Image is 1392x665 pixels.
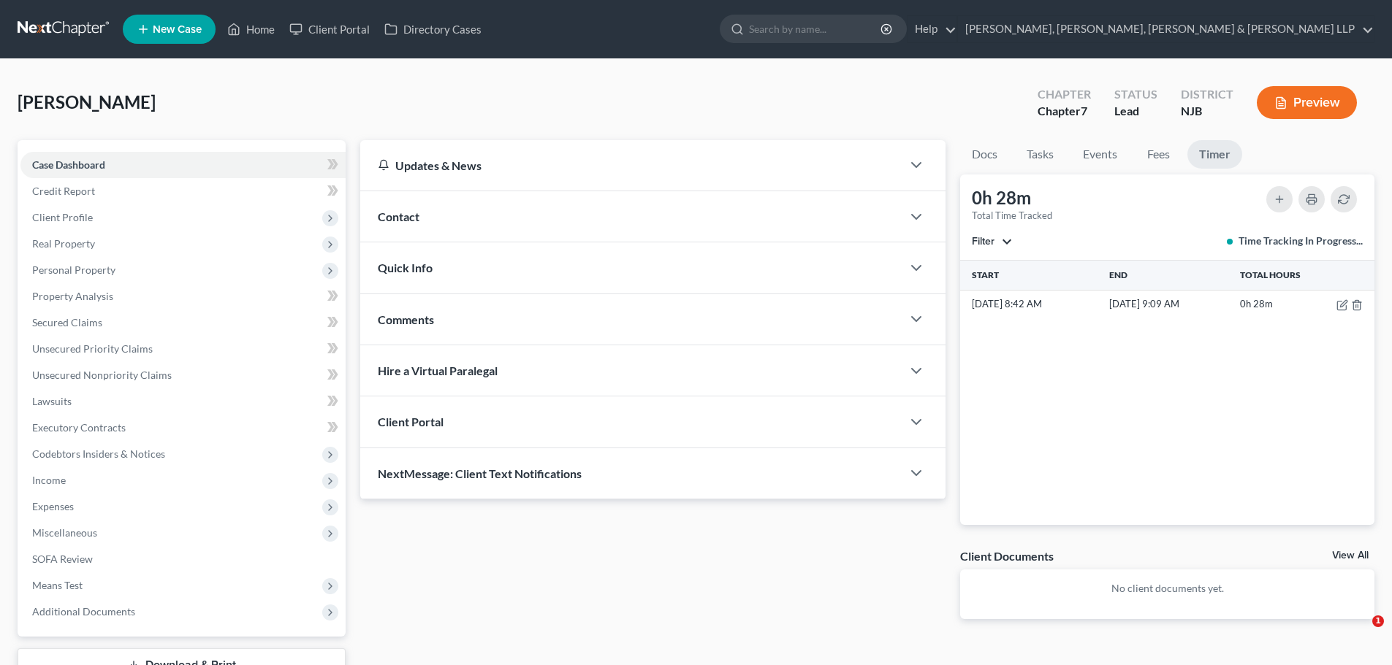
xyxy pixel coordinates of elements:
span: Means Test [32,579,83,591]
a: Case Dashboard [20,152,346,178]
input: Search by name... [749,15,883,42]
span: 7 [1081,104,1087,118]
span: 0h 28m [1240,298,1273,310]
span: Client Portal [378,415,444,428]
span: Case Dashboard [32,158,105,171]
div: Lead [1114,103,1157,120]
div: District [1181,86,1233,103]
span: Filter [972,235,994,247]
a: Property Analysis [20,283,346,310]
span: Secured Claims [32,316,102,328]
button: Filter [972,237,1012,247]
a: Timer [1187,140,1242,169]
span: Quick Info [378,261,433,274]
span: Real Property [32,237,95,250]
div: NJB [1181,103,1233,120]
div: Status [1114,86,1157,103]
span: Expenses [32,500,74,512]
span: Codebtors Insiders & Notices [32,447,165,460]
span: SOFA Review [32,553,93,565]
div: Time Tracking In Progress... [1227,234,1363,248]
span: Property Analysis [32,290,113,302]
div: Chapter [1038,103,1091,120]
span: Miscellaneous [32,526,97,539]
a: View All [1332,550,1369,561]
span: Hire a Virtual Paralegal [378,364,498,377]
a: Executory Contracts [20,415,346,441]
a: Lawsuits [20,388,346,415]
th: Total Hours [1237,261,1374,290]
a: [PERSON_NAME], [PERSON_NAME], [PERSON_NAME] & [PERSON_NAME] LLP [958,16,1374,42]
span: Unsecured Nonpriority Claims [32,369,172,381]
span: Income [32,474,66,486]
div: Chapter [1038,86,1091,103]
span: NextMessage: Client Text Notifications [378,466,582,480]
a: Fees [1135,140,1182,169]
a: Home [220,16,282,42]
span: New Case [153,24,202,35]
a: Unsecured Nonpriority Claims [20,362,346,388]
iframe: Intercom live chat [1342,615,1377,650]
a: Credit Report [20,178,346,204]
a: Help [908,16,956,42]
a: Client Portal [282,16,377,42]
span: Credit Report [32,185,95,197]
p: No client documents yet. [972,581,1363,596]
span: Unsecured Priority Claims [32,342,153,355]
span: Comments [378,312,434,326]
a: Secured Claims [20,310,346,336]
span: Personal Property [32,264,115,276]
div: Total Time Tracked [972,210,1052,222]
button: Preview [1257,86,1357,119]
a: Docs [960,140,1009,169]
span: 1 [1372,615,1384,627]
span: Lawsuits [32,395,72,407]
span: Additional Documents [32,605,135,618]
div: Updates & News [378,158,884,173]
span: Contact [378,210,419,223]
th: End [1106,261,1237,290]
a: Tasks [1015,140,1065,169]
td: [DATE] 8:42 AM [960,290,1106,318]
th: Start [960,261,1106,290]
a: Events [1071,140,1129,169]
span: [PERSON_NAME] [18,91,156,112]
a: Directory Cases [377,16,489,42]
a: SOFA Review [20,546,346,572]
td: [DATE] 9:09 AM [1106,290,1237,318]
div: 0h 28m [972,186,1052,210]
div: Client Documents [960,548,1054,564]
span: Client Profile [32,211,93,223]
a: Unsecured Priority Claims [20,336,346,362]
span: Executory Contracts [32,421,126,434]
